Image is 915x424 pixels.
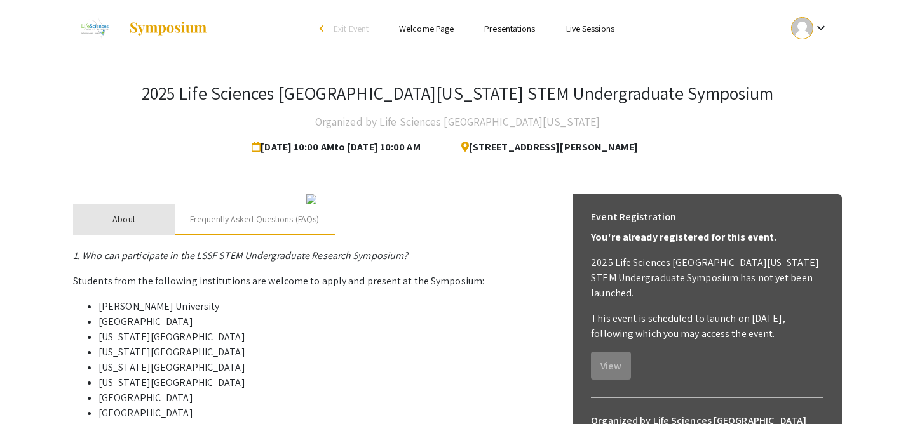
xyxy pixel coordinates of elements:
[813,20,829,36] mat-icon: Expand account dropdown
[315,109,600,135] h4: Organized by Life Sciences [GEOGRAPHIC_DATA][US_STATE]
[98,390,550,406] li: [GEOGRAPHIC_DATA]
[73,13,116,44] img: 2025 Life Sciences South Florida STEM Undergraduate Symposium
[142,83,774,104] h3: 2025 Life Sciences [GEOGRAPHIC_DATA][US_STATE] STEM Undergraduate Symposium
[128,21,208,36] img: Symposium by ForagerOne
[98,314,550,329] li: [GEOGRAPHIC_DATA]
[98,299,550,314] li: [PERSON_NAME] University
[190,213,319,226] div: Frequently Asked Questions (FAQs)
[591,311,823,341] p: This event is scheduled to launch on [DATE], following which you may access the event.
[451,135,638,160] span: [STREET_ADDRESS][PERSON_NAME]
[98,375,550,390] li: [US_STATE][GEOGRAPHIC_DATA]
[10,367,54,414] iframe: Chat
[73,13,208,44] a: 2025 Life Sciences South Florida STEM Undergraduate Symposium
[591,255,823,301] p: 2025 Life Sciences [GEOGRAPHIC_DATA][US_STATE] STEM Undergraduate Symposium has not yet been laun...
[98,360,550,375] li: [US_STATE][GEOGRAPHIC_DATA]
[73,274,550,289] p: Students from the following institutions are welcome to apply and present at the Symposium:
[484,23,535,34] a: Presentations
[566,23,614,34] a: Live Sessions
[591,352,631,380] button: View
[306,194,316,204] img: 32153a09-f8cb-4114-bf27-cfb6bc84fc69.png
[591,204,676,230] h6: Event Registration
[334,23,369,34] span: Exit Event
[320,25,327,32] div: arrow_back_ios
[112,213,135,226] div: About
[73,249,408,262] em: 1. Who can participate in the LSSF STEM Undergraduate Research Symposium?
[98,329,550,345] li: [US_STATE][GEOGRAPHIC_DATA]
[252,135,425,160] span: [DATE] 10:00 AM to [DATE] 10:00 AM
[399,23,454,34] a: Welcome Page
[98,406,550,421] li: [GEOGRAPHIC_DATA]
[778,14,842,43] button: Expand account dropdown
[591,230,823,245] p: You're already registered for this event.
[98,345,550,360] li: [US_STATE][GEOGRAPHIC_DATA]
